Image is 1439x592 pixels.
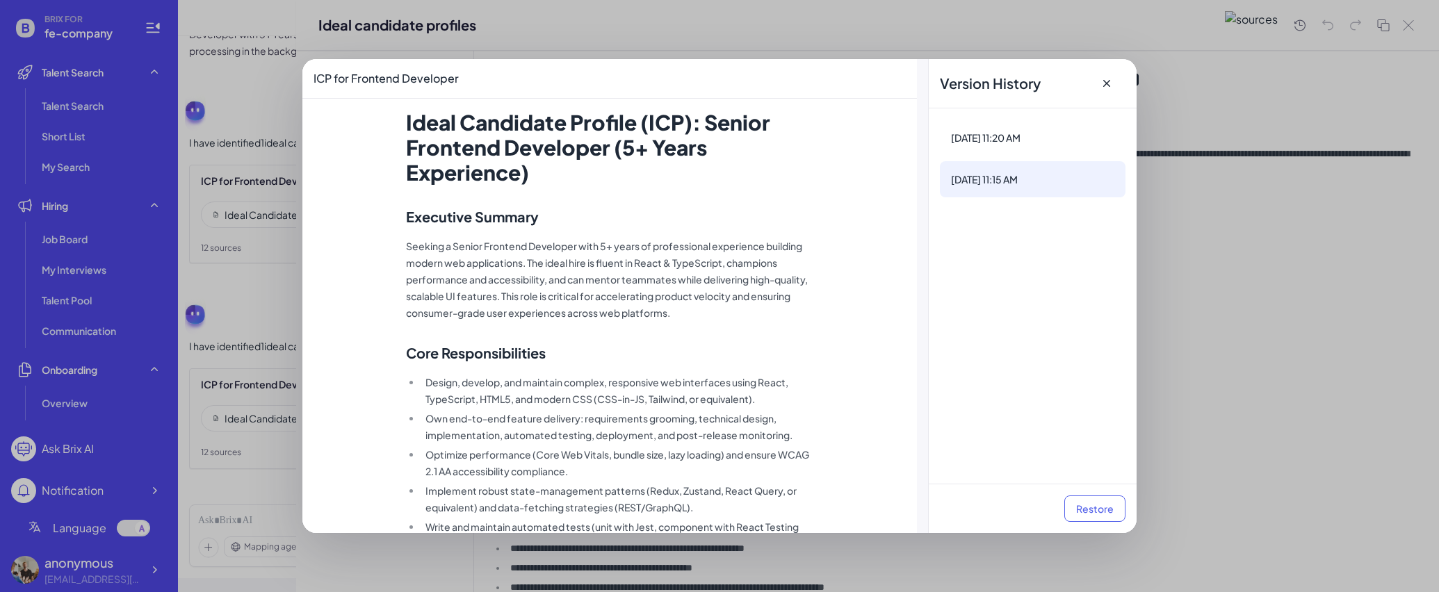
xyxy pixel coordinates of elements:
[940,74,1041,93] h1: Version History
[302,59,917,99] div: ICP for Frontend Developer
[406,207,814,227] h2: Executive Summary
[951,172,1114,186] div: [DATE] 11:15 AM
[421,482,814,516] li: Implement robust state-management patterns (Redux, Zustand, React Query, or equivalent) and data-...
[406,110,814,185] h1: Ideal Candidate Profile (ICP): Senior Frontend Developer (5+ Years Experience)
[421,410,814,443] li: Own end-to-end feature delivery: requirements grooming, technical design, implementation, automat...
[421,374,814,407] li: Design, develop, and maintain complex, responsive web interfaces using React, TypeScript, HTML5, ...
[1064,495,1125,522] button: Restore
[421,446,814,479] li: Optimize performance (Core Web Vitals, bundle size, lazy loading) and ensure WCAG 2.1 AA accessib...
[406,343,814,363] h2: Core Responsibilities
[421,518,814,552] li: Write and maintain automated tests (unit with Jest, component with React Testing Library, E2E wit...
[951,131,1114,145] div: [DATE] 11:20 AM
[406,238,814,321] p: Seeking a Senior Frontend Developer with 5+ years of professional experience building modern web ...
